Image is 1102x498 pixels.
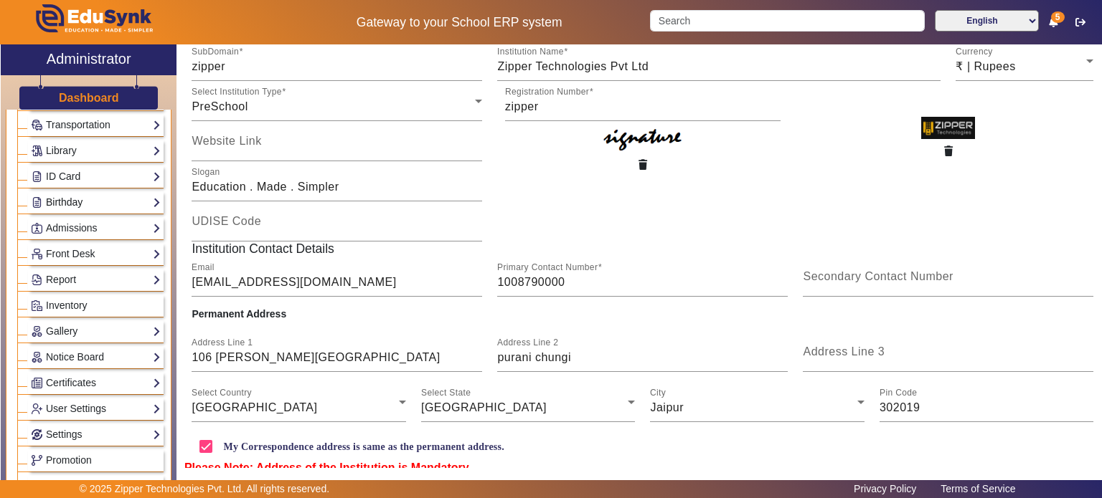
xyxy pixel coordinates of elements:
h5: Gateway to your School ERP system [283,15,635,30]
span: Inventory [46,300,88,311]
mat-label: Primary Contact Number [497,263,598,272]
mat-label: Select State [421,388,471,398]
input: Address Line 2 [497,349,788,366]
input: Primary Contact Number [497,274,788,291]
mat-label: Select Country [192,388,252,398]
h5: Institution Contact Details [184,241,1101,257]
a: Dashboard [58,90,120,105]
span: [GEOGRAPHIC_DATA] [192,401,317,413]
span: Jaipur [650,401,684,413]
img: 36227e3f-cbf6-4043-b8fc-b5c5f2957d0a [921,117,975,139]
mat-label: UDISE Code [192,215,261,227]
input: Institution Name [497,58,941,75]
mat-label: Address Line 3 [803,345,885,358]
input: Address Line 1 [192,349,482,366]
input: Email [192,274,482,291]
p: © 2025 Zipper Technologies Pvt. Ltd. All rights reserved. [80,482,330,497]
input: SubDomain [192,58,482,75]
input: Search [650,10,924,32]
a: Privacy Policy [847,479,923,498]
mat-label: Email [192,263,215,272]
input: UDISE Code [192,219,482,236]
h2: Administrator [47,50,131,67]
input: Pin Code [880,399,1094,416]
span: [GEOGRAPHIC_DATA] [421,401,547,413]
span: Promotion [46,454,92,466]
span: PreSchool [192,100,248,112]
input: Slogan [192,178,482,196]
mat-label: Select Institution Type [192,87,282,97]
img: Inventory.png [32,300,42,311]
span: 5 [1051,11,1065,23]
span: ₹ | Rupees [956,60,1015,72]
a: Inventory [31,297,161,314]
mat-label: Secondary Contact Number [803,270,953,282]
mat-label: Registration Number [505,87,589,97]
input: Address Line 3 [803,349,1093,366]
img: 21ed76ca-399b-4298-9d26-71f0e528a2b1 [600,121,686,153]
mat-label: Currency [956,47,993,57]
a: Promotion [31,452,161,469]
h6: Please Note: Address of the Institution is Mandatory [184,461,1101,474]
mat-label: Address Line 2 [497,338,558,348]
b: Permanent Address [192,308,286,320]
a: Terms of Service [933,479,1022,498]
h3: Dashboard [59,91,119,105]
mat-label: Institution Name [497,47,564,57]
mat-label: Slogan [192,168,220,177]
label: My Correspondence address is same as the permanent address. [220,441,504,453]
mat-label: Address Line 1 [192,338,253,348]
mat-label: City [650,388,666,398]
input: Website Link [192,138,482,155]
mat-label: SubDomain [192,47,239,57]
img: Branchoperations.png [32,455,42,466]
input: Registration Number [505,98,781,115]
mat-label: Pin Code [880,388,917,398]
mat-label: Website Link [192,135,261,147]
a: Administrator [1,44,176,75]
